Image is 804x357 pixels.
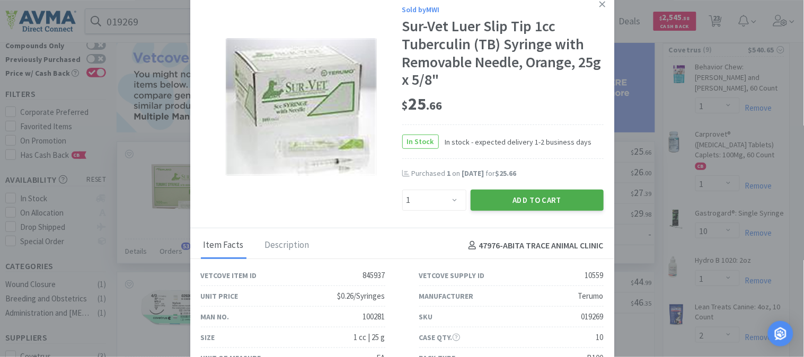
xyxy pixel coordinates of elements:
[412,168,604,179] div: Purchased on for
[403,135,438,148] span: In Stock
[363,310,385,323] div: 100281
[578,290,604,302] div: Terumo
[402,98,409,113] span: $
[354,331,385,344] div: 1 cc | 25 g
[419,270,485,281] div: Vetcove Supply ID
[768,321,793,346] div: Open Intercom Messenger
[201,290,238,302] div: Unit Price
[419,290,474,302] div: Manufacturer
[439,136,592,148] span: In stock - expected delivery 1-2 business days
[201,270,257,281] div: Vetcove Item ID
[596,331,604,344] div: 10
[464,239,604,253] h4: 47976 - ABITA TRACE ANIMAL CLINIC
[226,38,377,176] img: 81b66c5b51c5484ea766d369f21182ad_10559.png
[363,269,385,282] div: 845937
[419,311,433,323] div: SKU
[471,190,604,211] button: Add to Cart
[427,98,443,113] span: . 66
[496,168,517,178] span: $25.66
[419,332,460,343] div: Case Qty.
[462,168,484,178] span: [DATE]
[262,233,312,259] div: Description
[447,168,451,178] span: 1
[402,4,604,15] div: Sold by MWI
[402,93,443,114] span: 25
[402,17,604,88] div: Sur-Vet Luer Slip Tip 1cc Tuberculin (TB) Syringe with Removable Needle, Orange, 25g x 5/8"
[201,332,215,343] div: Size
[581,310,604,323] div: 019269
[338,290,385,302] div: $0.26/Syringes
[201,311,229,323] div: Man No.
[585,269,604,282] div: 10559
[201,233,246,259] div: Item Facts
